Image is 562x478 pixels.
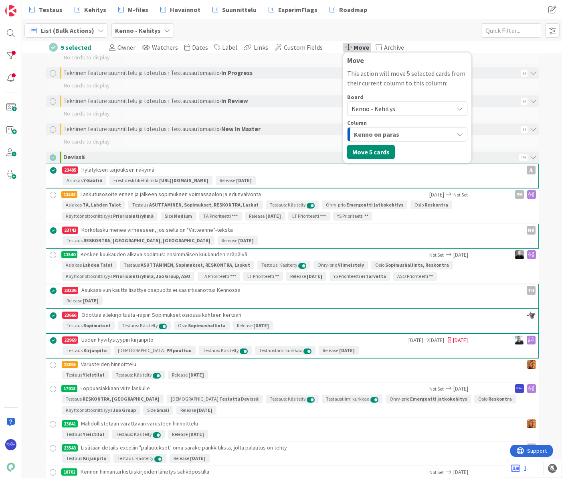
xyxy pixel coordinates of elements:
[63,236,214,245] div: Testaus
[46,164,538,187] a: 23495Hylätyksen tarjouksen näkymäJLAsiakas Y-SäätiöFreshdesk tikettilinkki [URL][DOMAIN_NAME]Rele...
[62,164,468,176] div: Hylätyksen tarjouksen näkymä
[63,67,519,79] div: Tekninen feature suunnittelu ja toteutus › Testausautomaatio ›
[221,97,248,105] b: In Review
[17,1,36,11] span: Support
[170,5,200,14] span: Havainnot
[453,385,468,393] span: [DATE]
[83,237,210,243] b: RESKONTRA, [GEOGRAPHIC_DATA], [GEOGRAPHIC_DATA]
[62,261,117,269] div: Asiakas
[62,227,78,234] div: 23742
[46,51,539,63] div: No cards to display
[62,336,78,344] div: 22969
[159,177,208,183] b: [URL][DOMAIN_NAME]
[170,454,210,463] div: Release
[453,336,468,344] div: [DATE]
[62,309,468,321] div: Odottaa allekirjoitusta -rajain Sopimukset osiossa kahteen kertaan
[46,442,539,465] a: 23543Lisätään details-exceliin "palautukset" oma sarake pankkitilistä, jolta palautus on tehtyPHT...
[322,395,382,403] div: Testaustiimi kurkkaa
[62,430,109,439] div: Testaus
[347,94,364,100] span: Board
[236,177,252,183] b: [DATE]
[527,419,536,428] img: TL
[115,26,161,34] b: Kenno - Kehitys
[62,420,78,427] div: 23641
[527,311,536,320] img: LM
[253,322,269,328] b: [DATE]
[333,212,372,221] div: YS Prioriteetti
[63,176,106,185] div: Asiakas
[63,321,115,330] div: Testaus
[61,41,91,53] div: 5 selected
[527,360,536,369] img: TL
[83,202,121,208] b: TA, Lahden Talot
[128,201,263,209] div: Testaus
[474,395,516,403] div: Osio
[198,272,240,281] div: TA Prioriteetti
[112,430,165,439] div: Testaus: Käsitelty
[410,396,467,402] b: Emergentti jatkokehitys
[410,201,452,209] div: Osio
[62,287,78,294] div: 23236
[453,251,468,259] span: [DATE]
[429,252,444,258] span: Not Set
[338,262,364,268] b: Viimeistely
[346,202,403,208] b: Emergentti jatkokehitys
[63,346,111,355] div: Testaus
[322,201,407,209] div: Ohry-prio
[238,237,254,243] b: [DATE]
[39,5,63,14] span: Testaus
[222,43,237,51] span: Label
[307,273,322,279] b: [DATE]
[114,346,196,355] div: [DEMOGRAPHIC_DATA]
[257,261,310,269] div: Testaus: Käsitelty
[46,358,539,382] a: 23095Varusteiden hinnoitteluTLTestaus YleistilatTestaus: Käsitelty Release [DATE]
[149,202,259,208] b: ASUTTAMINEN, Sopimukset, RESKONTRA, Laskut
[188,322,226,328] b: Sopimushallinta
[192,43,208,51] span: Dates
[46,383,539,417] a: 17918Loppuasiakkaan viite laskulleNot Set[DATE]RSTestaus RESKONTRA, [GEOGRAPHIC_DATA][DEMOGRAPHIC...
[527,444,536,452] div: PH
[161,212,196,221] div: Size
[41,26,94,35] span: List (Bulk Actions)
[354,43,369,51] span: Move
[429,336,446,344] span: [DATE]
[62,334,407,346] div: Uuden hyvitystyypin kirjanpito
[384,43,404,51] span: Archive
[5,439,16,450] img: RS
[255,346,315,355] div: Testaustiimi kurkkaa
[62,371,109,379] div: Testaus
[62,418,468,430] div: Mahdollistetaan varattavan varusteen hinnoittelu
[113,273,190,279] b: Priorisointiryhmä, Joo Group, ASO
[156,407,169,413] b: Small
[521,98,528,105] span: 0
[385,262,449,268] b: Sopimushallinta, Reskontra
[62,224,468,236] div: Korkolasku menee virheeseen, jos siellä on "Viitteenne"-tekstiä
[46,309,538,332] a: 23666Odottaa allekirjoitusta -rajain Sopimukset osiossa kahteen kertaanLMTestaus SopimuksetTestau...
[62,395,164,403] div: Testaus
[527,226,536,235] div: MK
[519,154,528,161] span: 19
[46,79,539,91] div: No cards to display
[339,347,355,353] b: [DATE]
[128,5,148,14] span: M-files
[361,273,386,279] b: ei tarvetta
[190,455,206,461] b: [DATE]
[61,251,77,258] div: 11540
[62,201,125,209] div: Asiakas
[5,5,16,16] img: Visit kanbanzone.com
[254,43,268,51] span: Links
[347,127,467,142] button: Kenno on paras
[46,136,539,148] div: No cards to display
[219,396,259,402] b: Testattu Devissä
[527,166,536,174] div: JL
[62,312,78,319] div: 23666
[62,284,468,296] div: Asukassivun kautta lisättyä osapuolta ei saa irtisanottua Kennossa
[83,347,107,353] b: Kirjanpito
[521,70,528,77] span: 0
[319,346,359,355] div: Release
[266,201,319,209] div: Testaus: Käsitelty
[118,321,171,330] div: Testaus: Käsitelty
[109,176,212,185] div: Freshdesk tikettilinkki
[199,346,252,355] div: Testaus: Käsitelty
[393,272,437,281] div: ASO Prioriteetti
